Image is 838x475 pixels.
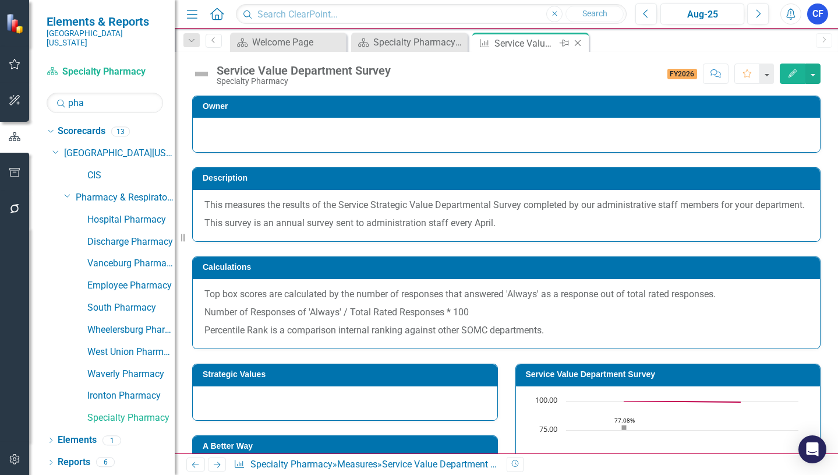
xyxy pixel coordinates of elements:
[217,64,391,77] div: Service Value Department Survey
[47,29,163,48] small: [GEOGRAPHIC_DATA][US_STATE]
[47,65,163,79] a: Specialty Pharmacy
[58,434,97,447] a: Elements
[664,8,740,22] div: Aug-25
[539,424,557,434] text: 75.00
[582,9,607,18] span: Search
[337,459,377,470] a: Measures
[539,453,557,463] text: 50.00
[47,93,163,113] input: Search Below...
[373,35,465,50] div: Specialty Pharmacy Dashboard
[87,213,175,227] a: Hospital Pharmacy
[102,435,121,445] div: 1
[621,425,626,430] path: FY2025, 77.08. Top Box.
[203,263,814,272] h3: Calculations
[87,279,175,293] a: Employee Pharmacy
[87,389,175,403] a: Ironton Pharmacy
[204,199,808,214] p: This measures the results of the Service Strategic Value Departmental Survey completed by our adm...
[535,395,557,405] text: 100.00
[87,411,175,425] a: Specialty Pharmacy
[47,15,163,29] span: Elements & Reports
[204,288,808,304] p: Top box scores are calculated by the number of responses that answered 'Always' as a response out...
[807,3,828,24] button: CF
[204,322,808,337] p: Percentile Rank is a comparison internal ranking against other SOMC departments.
[204,304,808,322] p: Number of Responses of 'Always' / Total Rated Responses * 100
[64,147,175,160] a: [GEOGRAPHIC_DATA][US_STATE]
[87,169,175,182] a: CIS
[87,368,175,381] a: Waverly Pharmacy
[660,3,744,24] button: Aug-25
[203,102,814,111] h3: Owner
[234,458,497,472] div: » »
[667,69,698,79] span: FY2026
[111,126,130,136] div: 13
[76,191,175,205] a: Pharmacy & Respiratory
[252,35,344,50] div: Welcome Page
[87,301,175,315] a: South Pharmacy
[526,370,815,379] h3: Service Value Department Survey
[565,6,624,22] button: Search
[494,36,557,51] div: Service Value Department Survey
[354,35,465,50] a: Specialty Pharmacy Dashboard
[233,35,344,50] a: Welcome Page
[87,257,175,270] a: Vanceburg Pharmacy
[87,323,175,337] a: Wheelersburg Pharmacy
[58,125,105,138] a: Scorecards
[58,456,90,469] a: Reports
[382,459,518,470] div: Service Value Department Survey
[87,346,175,359] a: West Union Pharmacy
[203,174,814,182] h3: Description
[87,235,175,249] a: Discharge Pharmacy
[192,65,211,83] img: Not Defined
[203,370,492,379] h3: Strategic Values
[250,459,333,470] a: Specialty Pharmacy
[96,458,115,467] div: 6
[204,214,808,230] p: This survey is an annual survey sent to administration staff every April.
[6,13,26,34] img: ClearPoint Strategy
[236,4,627,24] input: Search ClearPoint...
[217,77,391,86] div: Specialty Pharmacy
[798,435,826,463] div: Open Intercom Messenger
[203,442,492,451] h3: A Better Way
[621,425,626,430] g: Top Box, series 3 of 4. Line with 2 data points.
[614,416,635,424] text: 77.08%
